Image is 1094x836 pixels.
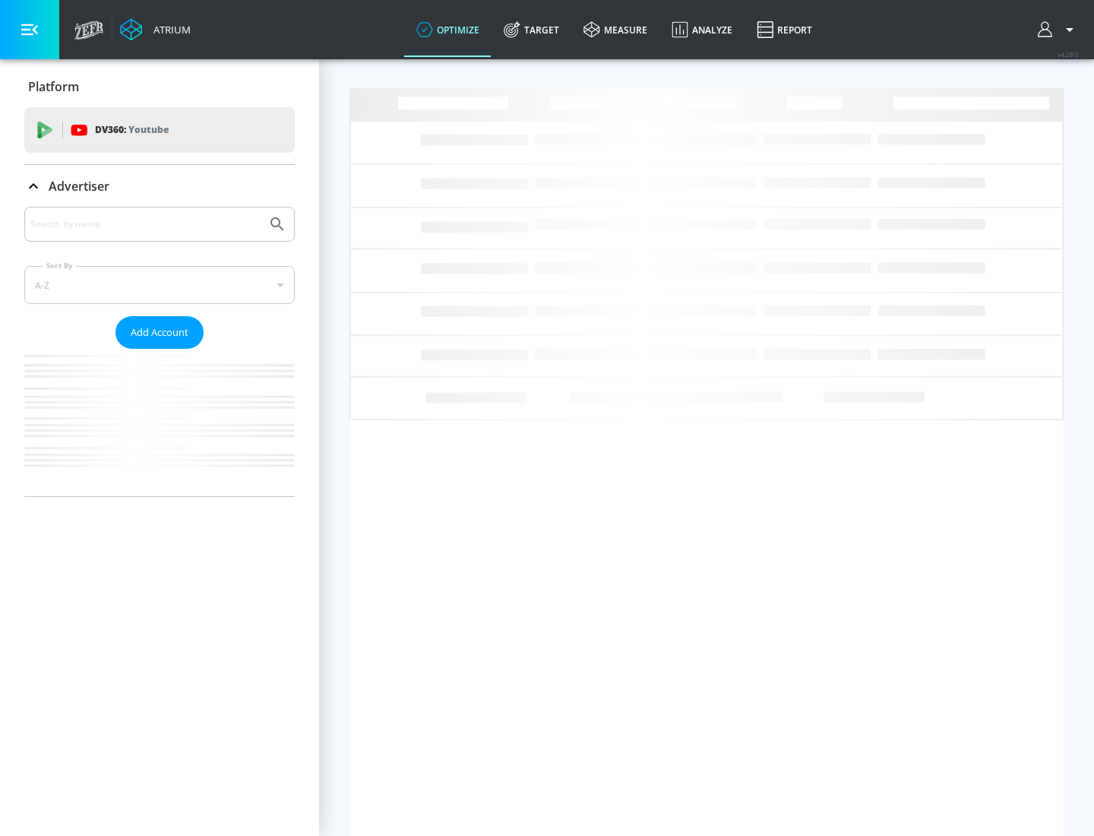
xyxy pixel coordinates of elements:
span: Add Account [131,324,188,341]
a: measure [571,2,659,57]
nav: list of Advertiser [24,349,295,496]
p: Advertiser [49,178,109,195]
a: Report [745,2,824,57]
a: Target [492,2,571,57]
p: Platform [28,78,79,95]
p: DV360: [95,122,169,138]
a: Atrium [120,18,191,41]
div: Platform [24,65,295,108]
span: v 4.28.0 [1058,50,1079,59]
label: Sort By [43,261,76,271]
div: Advertiser [24,207,295,496]
div: A-Z [24,266,295,304]
input: Search by name [30,214,261,234]
div: Advertiser [24,165,295,207]
div: DV360: Youtube [24,107,295,153]
button: Add Account [115,316,204,349]
a: optimize [404,2,492,57]
p: Youtube [128,122,169,138]
a: Analyze [659,2,745,57]
div: Atrium [147,23,191,36]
